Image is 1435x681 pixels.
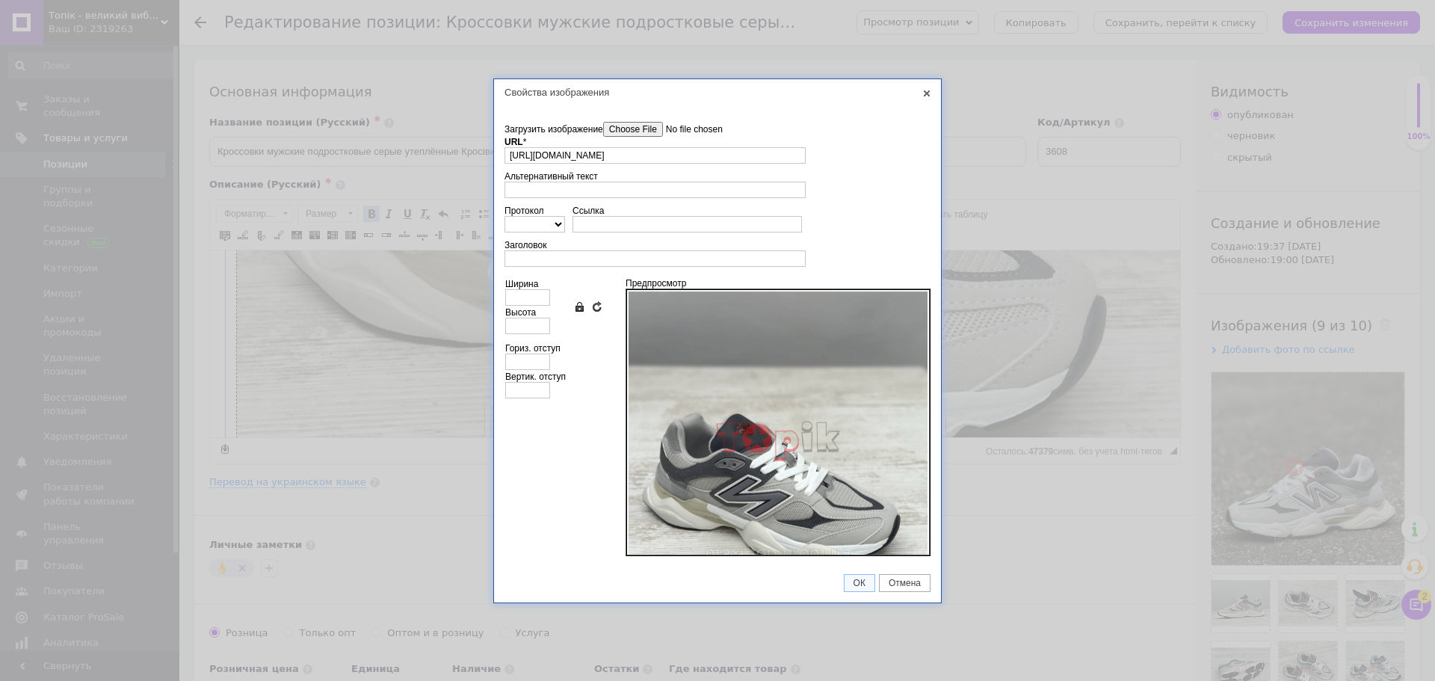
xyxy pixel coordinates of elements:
label: Высота [505,307,536,318]
label: Гориз. отступ [505,343,561,354]
a: Сохранять пропорции [573,301,585,312]
label: Протокол [504,206,544,216]
input: Загрузить изображение [603,122,773,137]
label: Ширина [505,279,538,289]
div: Предпросмотр [626,278,930,556]
label: URL [504,137,526,147]
div: Свойства изображения [494,79,941,105]
label: Заголовок [504,240,546,250]
a: Отмена [879,574,931,592]
label: Ссылка [573,206,604,216]
label: Альтернативный текст [504,171,598,182]
label: Загрузить изображение [504,122,773,137]
span: Загрузить изображение [504,124,603,135]
span: Отмена [880,578,930,588]
a: Вернуть обычные размеры [591,301,603,312]
a: Закрыть [920,87,933,100]
a: ОК [844,574,875,592]
div: Данные об изображении [504,118,931,564]
span: ОК [845,578,874,588]
label: Вертик. отступ [505,372,566,382]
